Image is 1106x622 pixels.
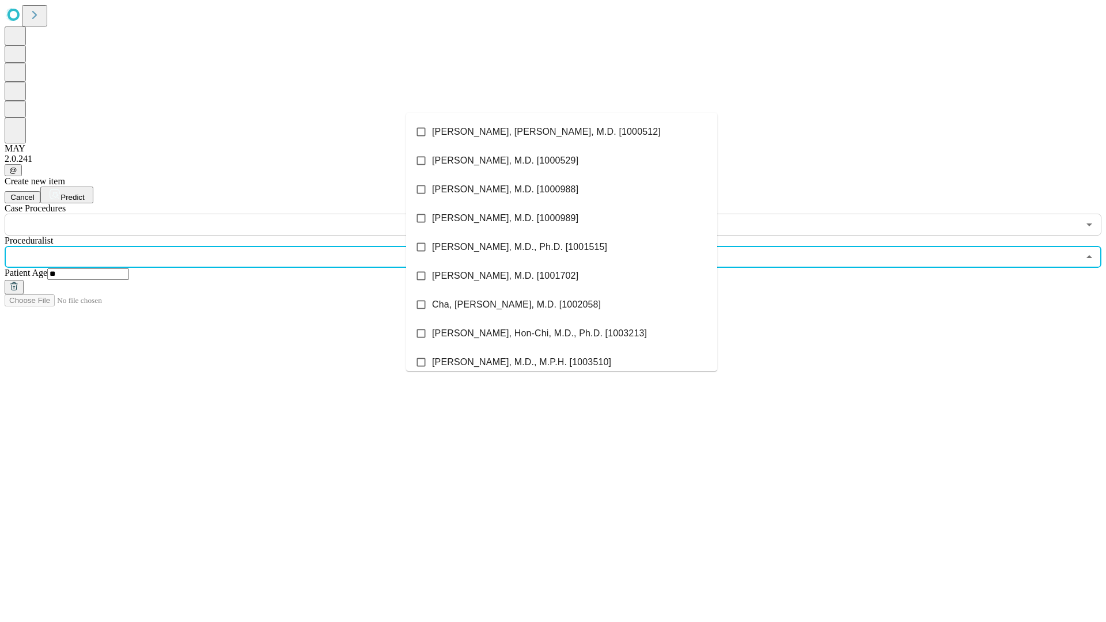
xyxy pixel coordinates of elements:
[1081,249,1097,265] button: Close
[432,211,578,225] span: [PERSON_NAME], M.D. [1000989]
[432,154,578,168] span: [PERSON_NAME], M.D. [1000529]
[432,183,578,196] span: [PERSON_NAME], M.D. [1000988]
[432,240,607,254] span: [PERSON_NAME], M.D., Ph.D. [1001515]
[5,154,1101,164] div: 2.0.241
[432,355,611,369] span: [PERSON_NAME], M.D., M.P.H. [1003510]
[432,298,601,312] span: Cha, [PERSON_NAME], M.D. [1002058]
[5,164,22,176] button: @
[5,191,40,203] button: Cancel
[432,269,578,283] span: [PERSON_NAME], M.D. [1001702]
[1081,217,1097,233] button: Open
[432,327,647,340] span: [PERSON_NAME], Hon-Chi, M.D., Ph.D. [1003213]
[40,187,93,203] button: Predict
[5,268,47,278] span: Patient Age
[5,143,1101,154] div: MAY
[5,176,65,186] span: Create new item
[5,236,53,245] span: Proceduralist
[10,193,35,202] span: Cancel
[60,193,84,202] span: Predict
[5,203,66,213] span: Scheduled Procedure
[432,125,661,139] span: [PERSON_NAME], [PERSON_NAME], M.D. [1000512]
[9,166,17,175] span: @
